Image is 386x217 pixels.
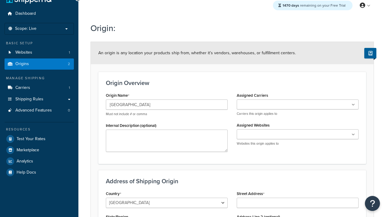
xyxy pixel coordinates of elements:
span: Analytics [17,159,33,164]
label: Origin Name [106,93,129,98]
p: Must not include # or comma [106,112,228,116]
label: Assigned Carriers [237,93,268,98]
a: Origins2 [5,58,74,70]
button: Open Resource Center [365,196,380,211]
span: 1 [69,85,70,90]
a: Carriers1 [5,82,74,93]
label: Country [106,191,121,196]
li: Websites [5,47,74,58]
button: Show Help Docs [364,48,376,58]
a: Websites1 [5,47,74,58]
h1: Origin: [90,22,366,34]
span: 1 [69,50,70,55]
label: Assigned Websites [237,123,270,127]
div: Manage Shipping [5,76,74,81]
li: Origins [5,58,74,70]
a: Help Docs [5,167,74,178]
div: Basic Setup [5,41,74,46]
span: Origins [15,61,29,67]
li: Advanced Features [5,105,74,116]
span: 0 [68,108,70,113]
a: Dashboard [5,8,74,19]
a: Advanced Features0 [5,105,74,116]
span: Advanced Features [15,108,52,113]
span: Websites [15,50,32,55]
span: Scope: Live [15,26,36,31]
label: Street Address [237,191,264,196]
span: Test Your Rates [17,137,46,142]
span: Help Docs [17,170,36,175]
div: Resources [5,127,74,132]
h3: Address of Shipping Origin [106,178,359,184]
p: Carriers this origin applies to [237,112,359,116]
span: Shipping Rules [15,97,43,102]
h3: Origin Overview [106,80,359,86]
li: Carriers [5,82,74,93]
span: An origin is any location your products ship from, whether it’s vendors, warehouses, or fulfillme... [98,50,296,56]
span: 2 [68,61,70,67]
strong: 1470 days [283,3,299,8]
a: Test Your Rates [5,134,74,144]
p: Websites this origin applies to [237,141,359,146]
label: Internal Description (optional) [106,123,157,128]
a: Marketplace [5,145,74,156]
span: remaining on your Free Trial [283,3,346,8]
span: Dashboard [15,11,36,16]
span: Carriers [15,85,30,90]
a: Analytics [5,156,74,167]
span: Marketplace [17,148,39,153]
a: Shipping Rules [5,94,74,105]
